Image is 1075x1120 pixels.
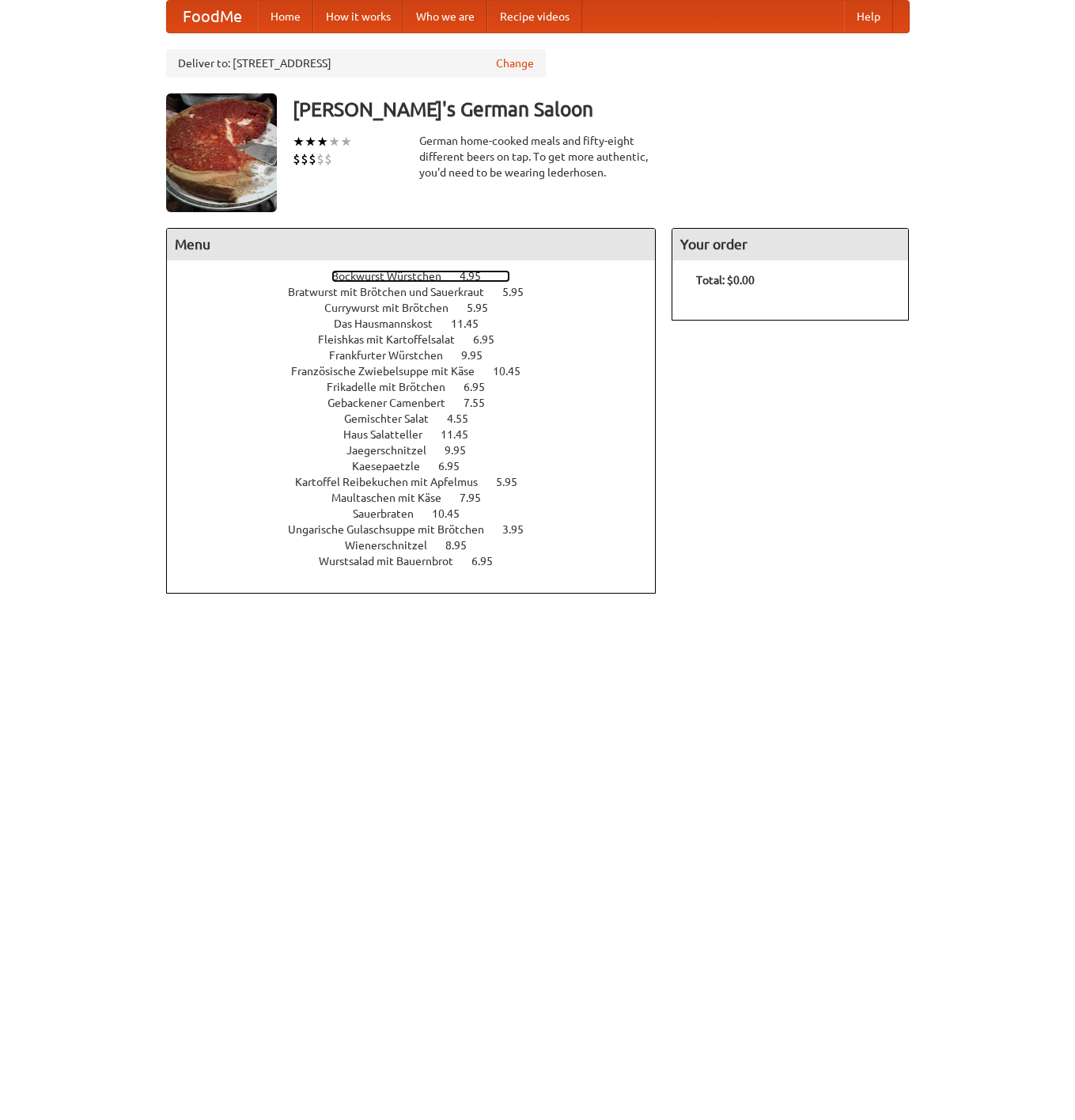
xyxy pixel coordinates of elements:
a: FoodMe [167,1,258,32]
li: $ [301,150,308,168]
span: 5.95 [496,476,533,488]
span: 6.95 [438,460,475,473]
a: Bockwurst Würstchen 4.95 [331,270,510,283]
span: Gemischter Salat [344,412,445,425]
span: 8.95 [445,539,483,552]
a: Französische Zwiebelsuppe mit Käse 10.45 [291,365,550,378]
span: Wurstsalad mit Bauernbrot [319,555,469,568]
span: Das Hausmannskost [334,317,449,330]
span: Frankfurter Würstchen [329,349,459,362]
a: Kaesepaetzle 6.95 [352,460,489,473]
a: Kartoffel Reibekuchen mit Apfelmus 5.95 [295,476,547,488]
a: How it works [313,1,403,32]
li: $ [308,150,316,168]
li: ★ [340,133,352,150]
span: Wienerschnitzel [345,539,443,552]
span: 6.95 [464,381,501,393]
a: Das Hausmannskost 11.45 [334,317,508,330]
li: $ [316,150,324,168]
li: $ [293,150,301,168]
a: Recipe videos [487,1,582,32]
a: Fleishkas mit Kartoffelsalat 6.95 [318,333,524,346]
a: Haus Salatteller 11.45 [343,428,498,441]
a: Help [844,1,893,32]
div: Deliver to: [STREET_ADDRESS] [166,49,546,78]
a: Gebackener Camenbert 7.55 [327,397,514,409]
a: Sauerbraten 10.45 [353,507,489,520]
a: Frankfurter Würstchen 9.95 [329,349,512,362]
span: 10.45 [493,365,536,378]
span: Haus Salatteller [343,428,438,441]
span: Jaegerschnitzel [346,444,442,457]
a: Gemischter Salat 4.55 [344,412,498,425]
span: 3.95 [502,523,539,536]
span: Kartoffel Reibekuchen mit Apfelmus [295,476,494,488]
h4: Menu [167,229,656,260]
a: Bratwurst mit Brötchen und Sauerkraut 5.95 [288,286,553,298]
a: Change [496,55,534,71]
span: 10.45 [432,507,475,520]
a: Jaegerschnitzel 9.95 [346,444,495,457]
span: Maultaschen mit Käse [331,492,457,504]
a: Maultaschen mit Käse 7.95 [331,492,510,504]
span: 7.55 [464,397,501,409]
span: 4.95 [460,270,497,283]
span: Bratwurst mit Brötchen und Sauerkraut [288,286,500,298]
span: 6.95 [473,333,510,346]
span: Französische Zwiebelsuppe mit Käse [291,365,490,378]
li: $ [324,150,332,168]
li: ★ [293,133,305,150]
h3: [PERSON_NAME]'s German Saloon [293,93,910,125]
span: 9.95 [461,349,498,362]
span: 9.95 [445,444,482,457]
a: Currywurst mit Brötchen 5.95 [324,302,517,314]
a: Wurstsalad mit Bauernbrot 6.95 [319,555,522,568]
span: 11.45 [451,317,494,330]
b: Total: $0.00 [696,274,755,287]
span: Ungarische Gulaschsuppe mit Brötchen [288,523,500,536]
h4: Your order [672,229,908,260]
a: Home [258,1,313,32]
div: German home-cooked meals and fifty-eight different beers on tap. To get more authentic, you'd nee... [419,133,657,180]
a: Who we are [403,1,487,32]
li: ★ [316,133,328,150]
span: Frikadelle mit Brötchen [327,381,461,393]
span: Fleishkas mit Kartoffelsalat [318,333,471,346]
span: Kaesepaetzle [352,460,436,473]
a: Ungarische Gulaschsuppe mit Brötchen 3.95 [288,523,553,536]
span: 5.95 [467,302,504,314]
span: 11.45 [441,428,484,441]
span: 7.95 [460,492,497,504]
a: Frikadelle mit Brötchen 6.95 [327,381,514,393]
span: Bockwurst Würstchen [331,270,457,283]
span: Gebackener Camenbert [327,397,461,409]
span: 6.95 [471,555,509,568]
span: 4.55 [447,412,484,425]
span: Sauerbraten [353,507,430,520]
li: ★ [305,133,316,150]
a: Wienerschnitzel 8.95 [345,539,496,552]
img: angular.jpg [166,93,277,212]
span: 5.95 [502,286,539,298]
li: ★ [328,133,340,150]
span: Currywurst mit Brötchen [324,302,464,314]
